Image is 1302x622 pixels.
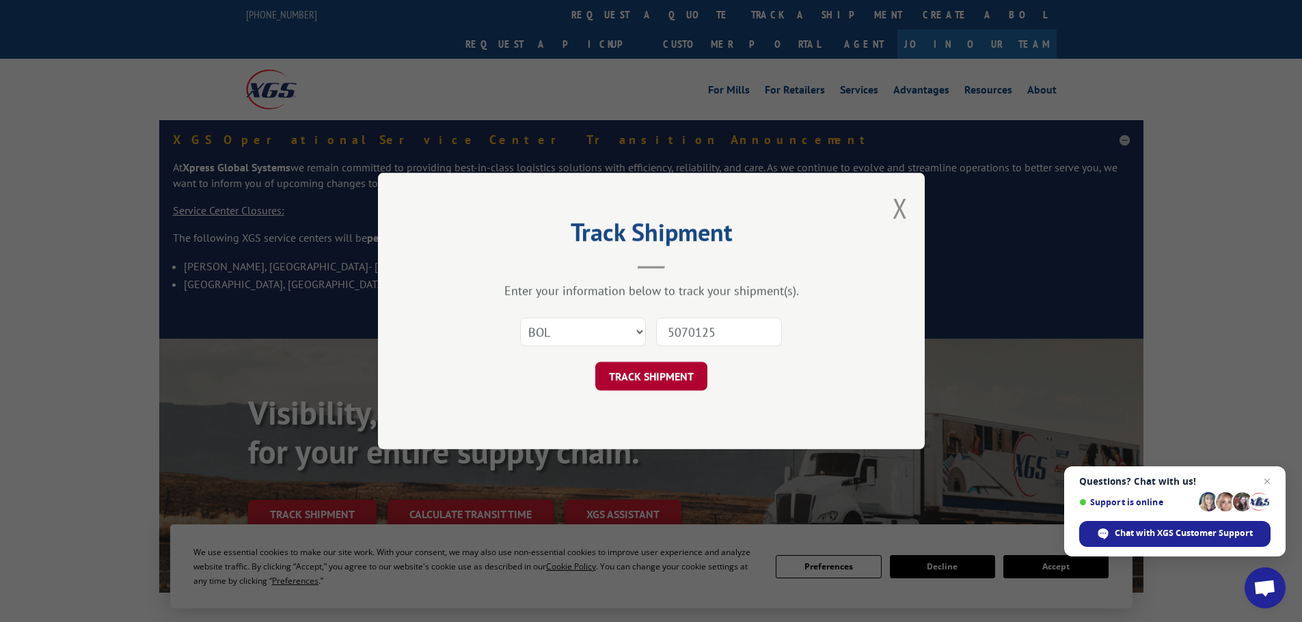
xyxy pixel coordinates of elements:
[1115,527,1253,539] span: Chat with XGS Customer Support
[656,317,782,346] input: Number(s)
[446,283,856,298] div: Enter your information below to track your shipment(s).
[1079,521,1271,547] span: Chat with XGS Customer Support
[1245,567,1286,608] a: Open chat
[1079,497,1194,507] span: Support is online
[893,190,908,226] button: Close modal
[595,362,707,391] button: TRACK SHIPMENT
[446,223,856,249] h2: Track Shipment
[1079,476,1271,487] span: Questions? Chat with us!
